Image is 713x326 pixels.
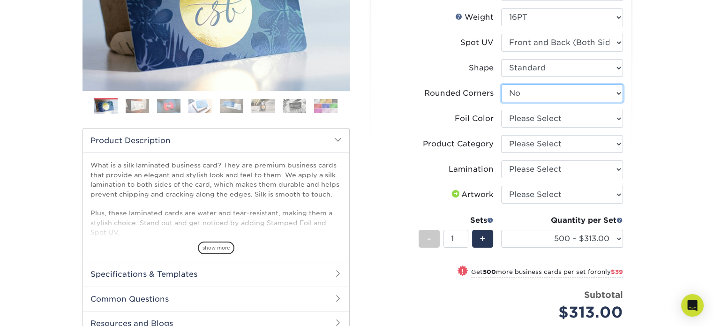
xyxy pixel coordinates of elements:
img: Business Cards 02 [126,99,149,113]
img: Business Cards 05 [220,99,243,113]
img: Business Cards 06 [251,99,275,113]
div: Foil Color [455,113,494,124]
h2: Specifications & Templates [83,262,349,286]
img: Business Cards 04 [188,99,212,113]
img: Business Cards 07 [283,99,306,113]
span: + [480,232,486,246]
span: $39 [611,268,623,275]
span: only [597,268,623,275]
h2: Common Questions [83,287,349,311]
img: Business Cards 01 [94,95,118,118]
h2: Product Description [83,129,349,152]
span: - [427,232,431,246]
div: Open Intercom Messenger [681,294,704,317]
div: Weight [455,12,494,23]
small: Get more business cards per set for [471,268,623,278]
div: Rounded Corners [424,88,494,99]
span: ! [461,266,464,276]
p: What is a silk laminated business card? They are premium business cards that provide an elegant a... [90,160,342,313]
img: Business Cards 03 [157,99,180,113]
div: Product Category [423,138,494,150]
div: Shape [469,62,494,74]
div: Lamination [449,164,494,175]
img: Business Cards 08 [314,99,338,113]
div: Sets [419,215,494,226]
span: show more [198,242,234,254]
div: Spot UV [460,37,494,48]
strong: Subtotal [584,289,623,300]
div: $313.00 [508,301,623,324]
div: Artwork [450,189,494,200]
div: Quantity per Set [501,215,623,226]
strong: 500 [483,268,496,275]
